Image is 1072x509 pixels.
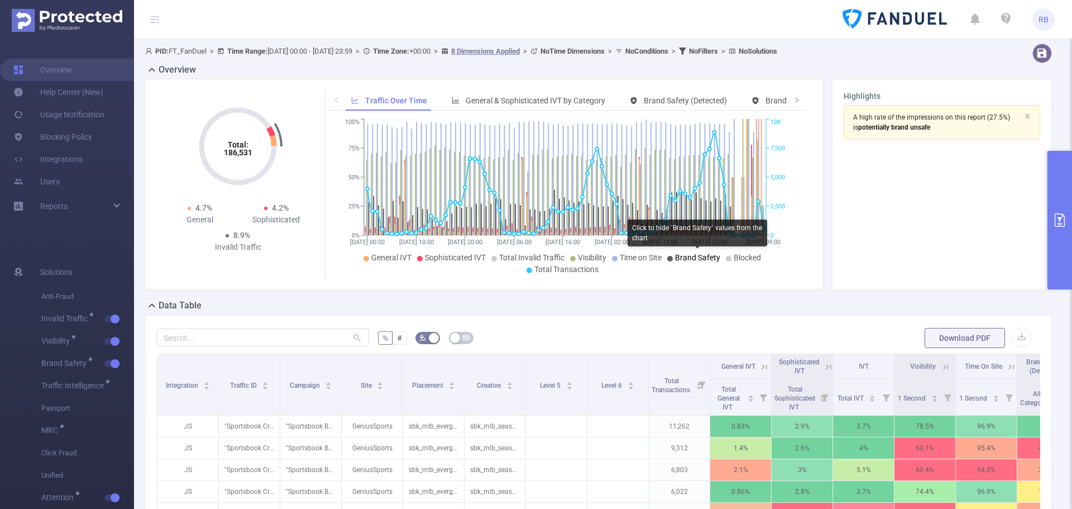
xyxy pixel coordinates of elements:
i: icon: caret-up [748,393,754,397]
p: JS [157,416,218,437]
b: No Solutions [739,47,777,55]
u: 8 Dimensions Applied [451,47,520,55]
span: Brand Safety [675,253,720,262]
p: JS [157,437,218,459]
p: 11,262 [649,416,710,437]
a: Integrations [13,148,83,170]
button: Download PDF [925,328,1005,348]
p: 3.7% [833,416,894,437]
i: Filter menu [817,379,832,415]
b: Time Zone: [373,47,409,55]
i: icon: caret-up [869,393,875,397]
div: Invalid Traffic [200,241,276,253]
i: icon: caret-down [628,385,634,388]
p: 2.6% [772,437,832,459]
span: 8.9% [233,231,250,240]
p: sbk_mlb_evergreen-prospecting-banner-TTD-BAU_pa_160x600 [9720475] [403,416,464,437]
span: Visibility [41,337,74,345]
span: > [430,47,441,55]
div: Sort [869,393,875,400]
i: icon: caret-down [506,385,513,388]
i: icon: caret-up [931,393,937,397]
button: icon: close [1024,110,1031,122]
i: icon: caret-down [262,385,269,388]
i: icon: bar-chart [452,97,460,104]
span: General & Sophisticated IVT by Category [466,96,605,105]
span: Total Transactions [534,265,599,274]
span: All Categories [1020,390,1054,407]
div: Sort [262,380,269,387]
div: Sort [993,393,999,400]
span: % [382,334,388,342]
span: > [668,47,679,55]
i: icon: caret-up [204,380,210,384]
tspan: 100% [345,119,360,126]
span: Passport [41,397,134,420]
p: 0.83% [710,416,771,437]
p: 2.1% [710,459,771,481]
p: 95.4% [956,437,1017,459]
p: GeniusSports [342,437,403,459]
i: icon: caret-down [377,385,384,388]
p: 6,803 [649,459,710,481]
i: icon: caret-up [993,393,999,397]
span: > [520,47,530,55]
span: Click Fraud [41,442,134,464]
i: icon: caret-up [326,380,332,384]
p: GeniusSports [342,459,403,481]
tspan: 10K [770,119,781,126]
span: Level 5 [540,382,562,389]
i: Filter menu [878,379,894,415]
i: icon: caret-down [931,397,937,401]
i: icon: caret-up [628,380,634,384]
span: Brand Safety (Detected) [644,96,727,105]
span: 1 Second [959,394,989,402]
span: Solutions [40,261,73,283]
span: Creative [477,382,502,389]
span: Brand Safety (Blocked) [765,96,845,105]
span: Attention [41,493,78,501]
p: GeniusSports [342,481,403,502]
p: 60.1% [894,437,955,459]
tspan: 50% [348,174,360,181]
b: PID: [155,47,169,55]
i: icon: caret-down [993,397,999,401]
b: Time Range: [227,47,267,55]
p: 2.8% [772,481,832,502]
p: GeniusSports [342,416,403,437]
p: sbk_mlb_season-dynamic_300x600.zip [4627985] [465,481,525,502]
tspan: Total: [228,140,248,149]
div: Sort [377,380,384,387]
i: icon: left [333,97,340,103]
span: Anti-Fraud [41,286,134,308]
tspan: [DATE] 10:00 [399,239,434,246]
i: icon: caret-down [449,385,455,388]
span: Total Invalid Traffic [499,253,564,262]
span: is [853,123,930,131]
p: 94.8% [956,459,1017,481]
div: Sort [325,380,332,387]
tspan: 186,531 [224,148,252,157]
span: Level 6 [601,382,624,389]
b: No Conditions [625,47,668,55]
i: Filter menu [940,379,955,415]
span: # [397,334,402,342]
span: Brand Safety (Detected) [1026,358,1064,375]
p: 0.86% [710,481,771,502]
div: Sort [566,380,573,387]
p: 2.9% [772,416,832,437]
i: icon: caret-up [377,380,384,384]
span: Time On Site [965,363,1002,370]
i: icon: table [463,334,470,341]
p: 3% [772,459,832,481]
span: RB [1038,8,1049,31]
h2: Overview [159,63,196,77]
i: icon: caret-up [262,380,269,384]
span: Sophisticated IVT [425,253,486,262]
p: JS [157,459,218,481]
tspan: 5,000 [770,174,785,181]
div: General [161,214,238,226]
i: icon: close [1024,113,1031,120]
span: > [207,47,217,55]
a: Usage Notification [13,103,104,126]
